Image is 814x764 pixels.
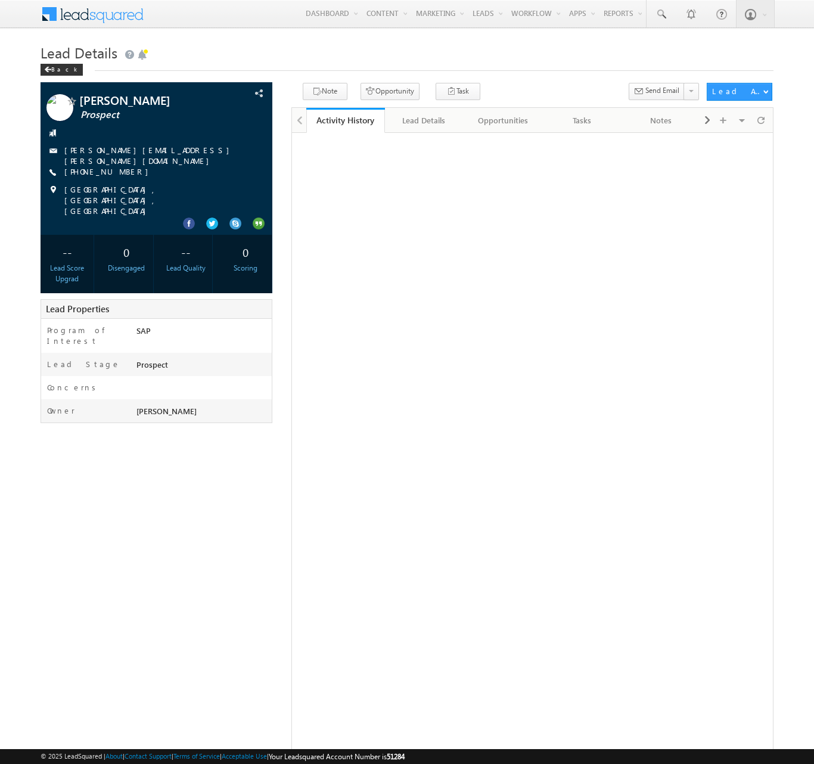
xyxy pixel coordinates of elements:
a: About [105,752,123,760]
img: Profile photo [46,94,73,125]
label: Program of Interest [47,325,125,346]
div: Prospect [133,359,272,375]
div: Activity History [315,114,376,126]
div: Lead Quality [163,263,210,274]
div: Disengaged [103,263,150,274]
label: Concerns [47,382,100,393]
div: 0 [222,241,269,263]
button: Note [303,83,347,100]
span: [PERSON_NAME] [136,406,197,416]
label: Lead Stage [47,359,120,369]
a: Lead Details [385,108,464,133]
a: Notes [622,108,700,133]
span: Your Leadsquared Account Number is [269,752,405,761]
span: [GEOGRAPHIC_DATA], [GEOGRAPHIC_DATA], [GEOGRAPHIC_DATA] [64,184,251,216]
button: Send Email [629,83,685,100]
button: Opportunity [361,83,420,100]
div: Opportunities [474,113,532,128]
button: Task [436,83,480,100]
span: Prospect [80,109,223,121]
a: Activity History [306,108,385,133]
div: 0 [103,241,150,263]
a: Contact Support [125,752,172,760]
div: SAP [133,325,272,341]
a: Acceptable Use [222,752,267,760]
a: Terms of Service [173,752,220,760]
button: Lead Actions [707,83,772,101]
div: Lead Details [394,113,453,128]
span: Lead Details [41,43,117,62]
a: Tasks [543,108,622,133]
div: Tasks [552,113,611,128]
span: [PHONE_NUMBER] [64,166,154,178]
span: [PERSON_NAME] [79,94,222,106]
span: © 2025 LeadSquared | | | | | [41,751,405,762]
div: Scoring [222,263,269,274]
span: Lead Properties [46,303,109,315]
span: Send Email [645,85,679,96]
a: Back [41,63,89,73]
div: Notes [631,113,689,128]
a: Opportunities [464,108,543,133]
div: -- [163,241,210,263]
a: [PERSON_NAME][EMAIL_ADDRESS][PERSON_NAME][DOMAIN_NAME] [64,145,235,166]
div: Lead Score Upgrad [44,263,91,284]
span: 51284 [387,752,405,761]
div: Back [41,64,83,76]
div: Lead Actions [712,86,763,97]
label: Owner [47,405,75,416]
div: -- [44,241,91,263]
